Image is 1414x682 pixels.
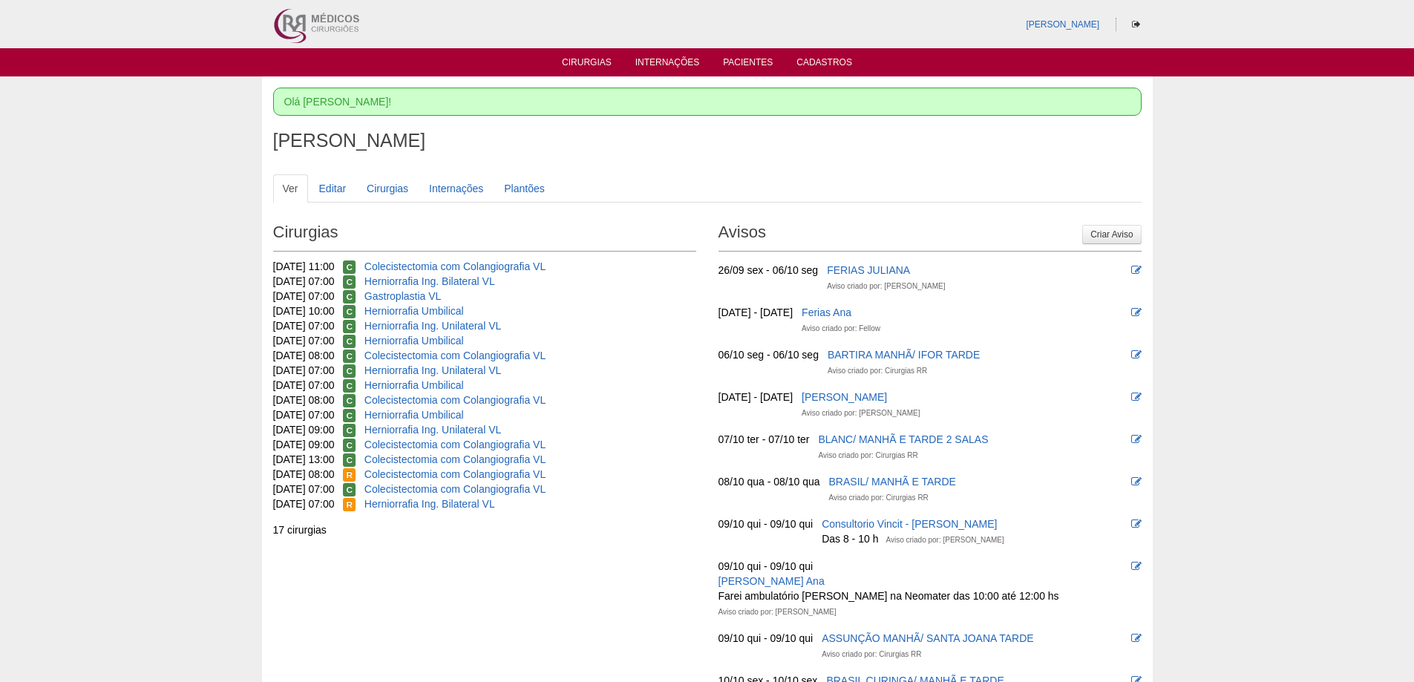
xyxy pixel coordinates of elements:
a: Herniorrafia Ing. Unilateral VL [364,320,501,332]
span: Confirmada [343,320,356,333]
div: 08/10 qua - 08/10 qua [719,474,820,489]
div: Aviso criado por: Cirurgias RR [829,491,929,505]
a: Herniorrafia Ing. Bilateral VL [364,498,495,510]
span: [DATE] 09:00 [273,424,335,436]
i: Editar [1131,434,1142,445]
h1: [PERSON_NAME] [273,131,1142,150]
span: Confirmada [343,350,356,363]
a: Criar Aviso [1082,225,1141,244]
span: Confirmada [343,275,356,289]
span: Confirmada [343,305,356,318]
a: Editar [310,174,356,203]
a: Colecistectomia com Colangiografia VL [364,439,546,450]
span: [DATE] 07:00 [273,409,335,421]
span: [DATE] 08:00 [273,468,335,480]
span: [DATE] 13:00 [273,453,335,465]
i: Editar [1131,519,1142,529]
a: Ver [273,174,308,203]
div: Farei ambulatório [PERSON_NAME] na Neomater das 10:00 até 12:00 hs [719,588,1059,603]
a: BRASIL/ MANHÃ E TARDE [829,476,956,488]
div: 17 cirurgias [273,522,696,537]
div: Aviso criado por: Fellow [802,321,880,336]
div: 09/10 qui - 09/10 qui [719,631,814,646]
a: Colecistectomia com Colangiografia VL [364,394,546,406]
a: Consultorio Vincit - [PERSON_NAME] [822,518,997,530]
i: Editar [1131,561,1142,571]
div: [DATE] - [DATE] [719,390,793,404]
span: [DATE] 07:00 [273,290,335,302]
span: [DATE] 08:00 [273,350,335,361]
a: BLANC/ MANHÃ E TARDE 2 SALAS [818,433,988,445]
div: Aviso criado por: Cirurgias RR [822,647,921,662]
div: Aviso criado por: [PERSON_NAME] [719,605,837,620]
a: Herniorrafia Ing. Bilateral VL [364,275,495,287]
div: Aviso criado por: Cirurgias RR [828,364,927,378]
span: [DATE] 07:00 [273,320,335,332]
a: BARTIRA MANHÃ/ IFOR TARDE [828,349,980,361]
span: [DATE] 08:00 [273,394,335,406]
a: Colecistectomia com Colangiografia VL [364,453,546,465]
div: 09/10 qui - 09/10 qui [719,517,814,531]
a: [PERSON_NAME] [1026,19,1099,30]
a: Colecistectomia com Colangiografia VL [364,468,546,480]
a: [PERSON_NAME] [802,391,887,403]
i: Editar [1131,633,1142,643]
div: [DATE] - [DATE] [719,305,793,320]
a: Plantões [494,174,554,203]
span: Confirmada [343,335,356,348]
a: Gastroplastia VL [364,290,442,302]
div: Olá [PERSON_NAME]! [273,88,1142,116]
span: Reservada [343,468,356,482]
a: Colecistectomia com Colangiografia VL [364,260,546,272]
span: Confirmada [343,260,356,274]
a: Cadastros [796,57,852,72]
div: 07/10 ter - 07/10 ter [719,432,810,447]
span: [DATE] 07:00 [273,498,335,510]
div: Aviso criado por: [PERSON_NAME] [827,279,945,294]
a: Ferias Ana [802,306,851,318]
div: 06/10 seg - 06/10 seg [719,347,819,362]
h2: Avisos [719,217,1142,252]
a: Cirurgias [562,57,612,72]
span: Confirmada [343,290,356,304]
span: Confirmada [343,364,356,378]
a: Colecistectomia com Colangiografia VL [364,350,546,361]
a: Herniorrafia Umbilical [364,335,464,347]
i: Sair [1132,20,1140,29]
i: Editar [1131,307,1142,318]
i: Editar [1131,476,1142,487]
div: Das 8 - 10 h [822,531,878,546]
span: Confirmada [343,439,356,452]
span: [DATE] 07:00 [273,335,335,347]
span: [DATE] 10:00 [273,305,335,317]
a: Colecistectomia com Colangiografia VL [364,483,546,495]
a: [PERSON_NAME] Ana [719,575,825,587]
span: Reservada [343,498,356,511]
i: Editar [1131,265,1142,275]
a: Internações [635,57,700,72]
span: Confirmada [343,453,356,467]
span: [DATE] 07:00 [273,275,335,287]
a: ASSUNÇÃO MANHÃ/ SANTA JOANA TARDE [822,632,1034,644]
span: Confirmada [343,409,356,422]
a: Herniorrafia Ing. Unilateral VL [364,364,501,376]
span: Confirmada [343,379,356,393]
a: Herniorrafia Umbilical [364,379,464,391]
div: 26/09 sex - 06/10 seg [719,263,819,278]
span: [DATE] 07:00 [273,379,335,391]
div: 09/10 qui - 09/10 qui [719,559,814,574]
a: Internações [419,174,493,203]
span: Confirmada [343,483,356,496]
a: Cirurgias [357,174,418,203]
a: FERIAS JULIANA [827,264,910,276]
span: [DATE] 07:00 [273,483,335,495]
span: [DATE] 07:00 [273,364,335,376]
i: Editar [1131,350,1142,360]
a: Herniorrafia Ing. Unilateral VL [364,424,501,436]
div: Aviso criado por: [PERSON_NAME] [886,533,1004,548]
a: Herniorrafia Umbilical [364,305,464,317]
h2: Cirurgias [273,217,696,252]
span: [DATE] 11:00 [273,260,335,272]
a: Herniorrafia Umbilical [364,409,464,421]
span: [DATE] 09:00 [273,439,335,450]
